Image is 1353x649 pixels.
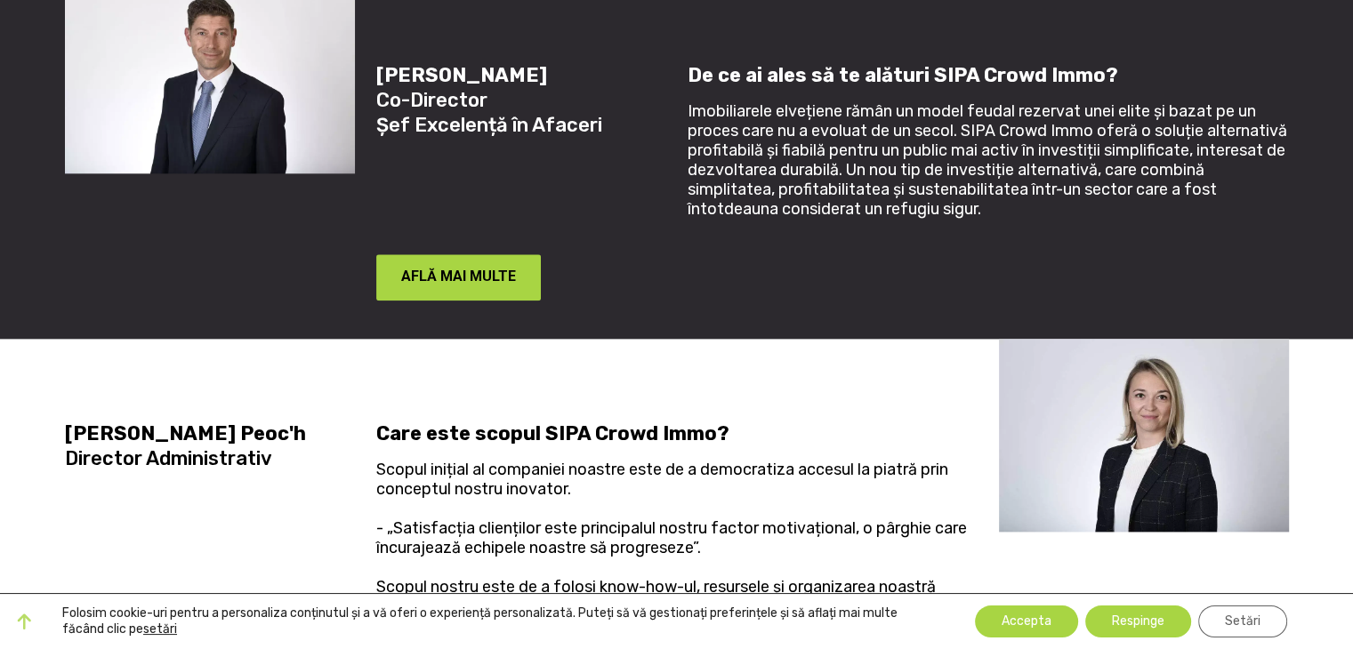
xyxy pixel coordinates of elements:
font: Accepta [1002,613,1051,629]
font: [PERSON_NAME] Peoc'h [65,421,306,445]
button: Setări [1198,605,1287,637]
font: Director Administrativ [65,446,272,470]
font: Scopul inițial al companiei noastre este de a democratiza accesul la piatră prin conceptul nostru... [376,460,948,499]
font: Co-Director [376,88,487,112]
button: Respinge [1085,605,1191,637]
font: - „Satisfacția clienților este principalul nostru factor motivațional, o pârghie care încurajează... [376,518,967,557]
button: AFLĂ MAI MULTE [376,254,542,300]
font: Care este scopul SIPA Crowd Immo? [376,421,729,445]
img: Armelle Peoc'h [999,339,1289,533]
font: Folosim cookie-uri pentru a personaliza conținutul și a vă oferi o experiență personalizată. Pute... [62,605,898,637]
button: setări [143,621,177,637]
font: Șef Excelență în Afaceri [376,113,602,137]
font: AFLĂ MAI MULTE [401,268,516,284]
button: Accepta [975,605,1078,637]
font: Setări [1225,613,1260,629]
font: Respinge [1112,613,1164,629]
font: Imobiliarele elvețiene rămân un model feudal rezervat unei elite și bazat pe un proces care nu a ... [688,101,1287,219]
font: setări [143,621,177,637]
font: [PERSON_NAME] [376,63,547,87]
font: De ce ai ales să te alături SIPA Crowd Immo? [688,63,1118,87]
